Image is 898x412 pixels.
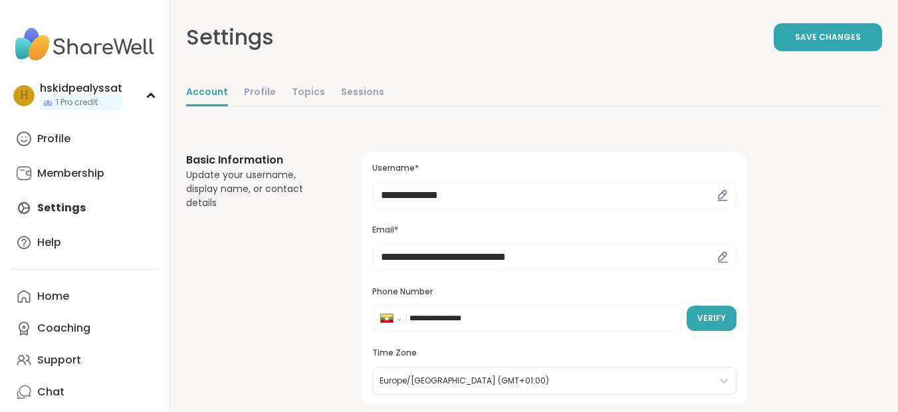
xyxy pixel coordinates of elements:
a: Help [11,227,159,258]
h3: Username* [372,163,736,174]
h3: Time Zone [372,348,736,359]
div: Coaching [37,321,90,336]
h3: Phone Number [372,286,736,298]
h3: Email* [372,225,736,236]
button: Verify [687,306,736,331]
a: Coaching [11,312,159,344]
div: Update your username, display name, or contact details [186,168,330,210]
a: Sessions [341,80,384,106]
img: ShareWell Nav Logo [11,21,159,68]
h3: Basic Information [186,152,330,168]
span: Verify [697,312,726,324]
div: Help [37,235,61,250]
span: Save Changes [795,31,861,43]
a: Account [186,80,228,106]
a: Profile [244,80,276,106]
a: Support [11,344,159,376]
button: Save Changes [774,23,882,51]
div: Support [37,353,81,367]
a: Home [11,280,159,312]
a: Chat [11,376,159,408]
div: Home [37,289,69,304]
span: h [21,87,28,104]
a: Membership [11,157,159,189]
a: Profile [11,123,159,155]
div: Membership [37,166,104,181]
div: Chat [37,385,64,399]
a: Topics [292,80,325,106]
div: hskidpealyssat [40,81,122,96]
div: Settings [186,21,274,53]
div: Profile [37,132,70,146]
span: 1 Pro credit [56,97,98,108]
